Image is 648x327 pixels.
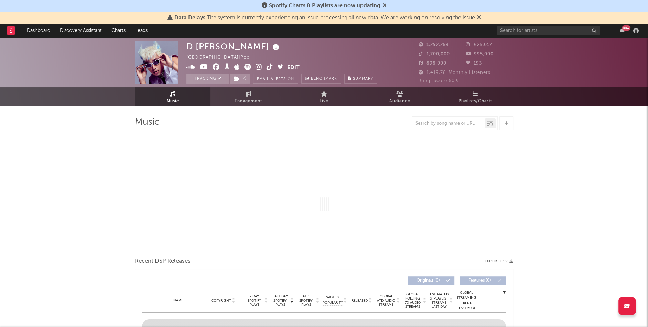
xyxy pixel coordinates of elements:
[485,259,513,263] button: Export CSV
[287,64,300,72] button: Edit
[438,87,513,106] a: Playlists/Charts
[135,87,210,106] a: Music
[382,3,387,9] span: Dismiss
[311,75,337,83] span: Benchmark
[323,295,343,305] span: Spotify Popularity
[245,294,263,307] span: 7 Day Spotify Plays
[458,97,493,105] span: Playlists/Charts
[174,15,205,21] span: Data Delays
[210,87,286,106] a: Engagement
[460,276,506,285] button: Features(0)
[466,61,482,66] span: 193
[377,294,396,307] span: Global ATD Audio Streams
[156,298,201,303] div: Name
[269,3,380,9] span: Spotify Charts & Playlists are now updating
[166,97,179,105] span: Music
[419,61,446,66] span: 898,000
[419,43,449,47] span: 1,292,259
[301,74,341,84] a: Benchmark
[186,74,229,84] button: Tracking
[497,26,600,35] input: Search for artists
[389,97,410,105] span: Audience
[456,290,477,311] div: Global Streaming Trend (Last 60D)
[352,298,368,303] span: Released
[229,74,250,84] span: ( 2 )
[620,28,625,33] button: 99+
[408,276,454,285] button: Originals(0)
[286,87,362,106] a: Live
[320,97,328,105] span: Live
[419,70,490,75] span: 1,419,781 Monthly Listeners
[297,294,315,307] span: ATD Spotify Plays
[186,54,258,62] div: [GEOGRAPHIC_DATA] | Pop
[107,24,130,37] a: Charts
[135,257,191,266] span: Recent DSP Releases
[55,24,107,37] a: Discovery Assistant
[271,294,289,307] span: Last Day Spotify Plays
[130,24,152,37] a: Leads
[622,25,630,31] div: 99 +
[403,292,422,309] span: Global Rolling 7D Audio Streams
[288,77,294,81] em: On
[22,24,55,37] a: Dashboard
[174,15,475,21] span: : The system is currently experiencing an issue processing all new data. We are working on resolv...
[412,121,485,126] input: Search by song name or URL
[235,97,262,105] span: Engagement
[412,279,444,283] span: Originals ( 0 )
[466,43,492,47] span: 625,017
[430,292,449,309] span: Estimated % Playlist Streams Last Day
[353,77,373,81] span: Summary
[419,52,450,56] span: 1,700,000
[464,279,496,283] span: Features ( 0 )
[477,15,481,21] span: Dismiss
[186,41,281,52] div: D [PERSON_NAME]
[344,74,377,84] button: Summary
[466,52,494,56] span: 995,000
[253,74,298,84] button: Email AlertsOn
[211,298,231,303] span: Copyright
[419,79,459,83] span: Jump Score: 50.9
[230,74,250,84] button: (2)
[362,87,438,106] a: Audience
